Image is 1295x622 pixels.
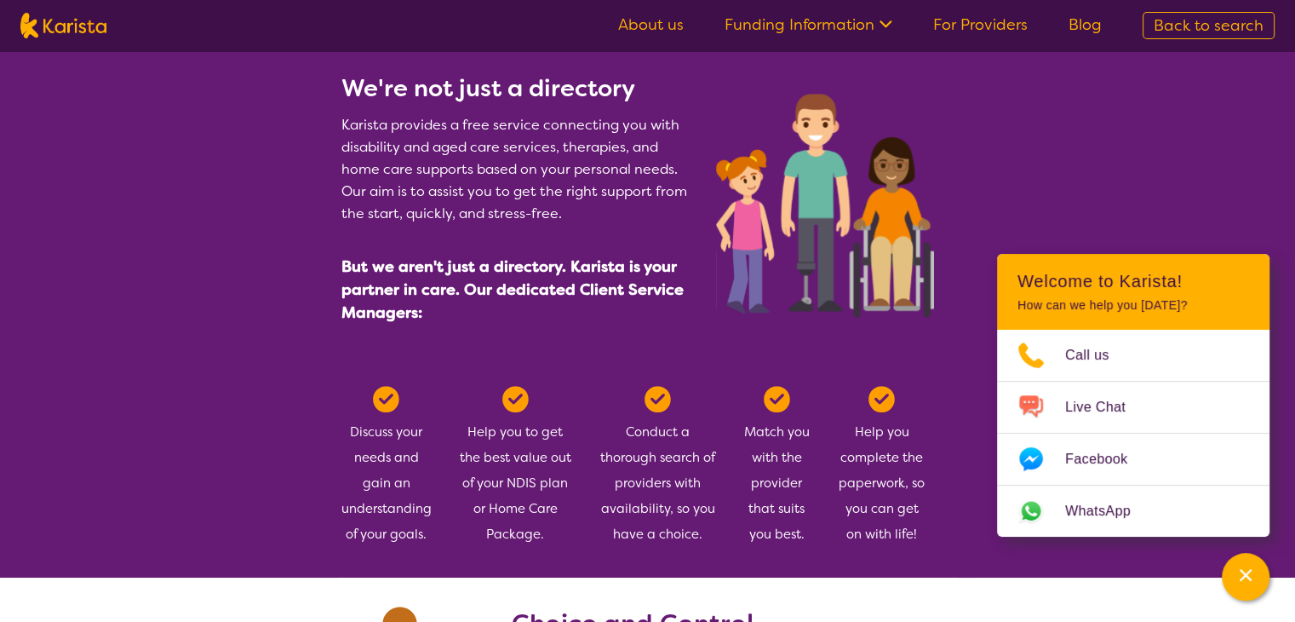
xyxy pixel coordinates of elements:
a: Funding Information [725,14,892,35]
span: But we aren't just a directory. Karista is your partner in care. Our dedicated Client Service Man... [341,256,684,323]
a: Back to search [1143,12,1275,39]
img: Participants [716,94,934,317]
div: Conduct a thorough search of providers with availability, so you have a choice. [599,386,716,547]
img: Karista logo [20,13,106,38]
span: Facebook [1065,446,1148,472]
span: Back to search [1154,15,1263,36]
a: Blog [1069,14,1102,35]
div: Help you complete the paperwork, so you can get on with life! [837,386,927,547]
button: Channel Menu [1222,553,1269,601]
div: Match you with the provider that suits you best. [743,386,810,547]
p: How can we help you [DATE]? [1017,298,1249,313]
h2: Welcome to Karista! [1017,271,1249,291]
a: About us [618,14,684,35]
a: Web link opens in a new tab. [997,486,1269,537]
span: WhatsApp [1065,498,1151,524]
h2: We're not just a directory [341,73,696,104]
img: Tick [645,386,671,412]
span: Call us [1065,343,1130,368]
div: Channel Menu [997,254,1269,537]
img: Tick [502,386,529,412]
div: Help you to get the best value out of your NDIS plan or Home Care Package. [459,386,572,547]
p: Karista provides a free service connecting you with disability and aged care services, therapies,... [341,114,696,225]
img: Tick [764,386,790,412]
img: Tick [373,386,399,412]
a: For Providers [933,14,1028,35]
span: Live Chat [1065,395,1146,420]
div: Discuss your needs and gain an understanding of your goals. [341,386,432,547]
ul: Choose channel [997,330,1269,537]
img: Tick [868,386,895,412]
